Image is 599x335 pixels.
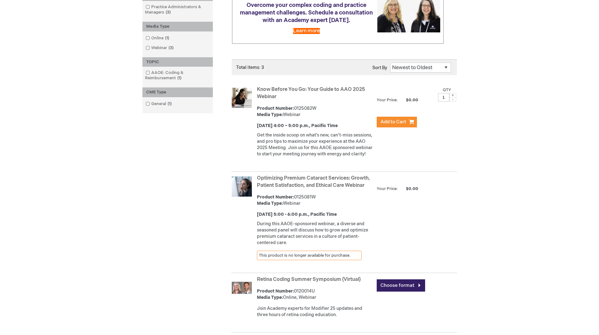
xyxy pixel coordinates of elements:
[232,88,252,108] img: Know Before You Go: Your Guide to AAO 2025 Webinar
[142,22,213,31] div: Media Type
[167,45,175,50] span: 3
[257,295,283,300] strong: Media Type:
[257,251,362,260] div: This product is no longer available for purchase.
[144,35,172,41] a: Online1
[144,45,176,51] a: Webinar3
[443,87,451,92] label: Qty
[399,98,418,103] span: $0.00
[257,201,283,206] strong: Media Type:
[293,28,320,34] a: Learn more
[176,75,183,81] span: 1
[257,212,337,217] strong: [DATE] 5:00 - 6:00 p.m., Pacific Time
[257,87,365,100] a: Know Before You Go: Your Guide to AAO 2025 Webinar
[144,70,211,81] a: AAOE: Coding & Reimbursement1
[257,221,374,246] p: During this AAOE-sponsored webinar, a diverse and seasoned panel will discuss how to grow and opt...
[144,101,174,107] a: General1
[380,119,406,125] span: Add to Cart
[257,132,374,157] p: Get the inside scoop on what’s new, can’t-miss sessions, and pro tips to maximize your experience...
[377,98,398,103] strong: Your Price:
[377,279,425,292] a: Choose format
[257,288,374,301] div: 0120014U Online, Webinar
[257,194,294,200] strong: Product Number:
[257,305,374,318] div: Join Academy experts for Modifier 25 updates and three hours of retina coding education.
[257,288,294,294] strong: Product Number:
[257,194,374,207] div: 0125081W Webinar
[257,175,370,188] a: Optimizing Premium Cataract Services: Growth, Patient Satisfaction, and Ethical Care Webinar
[164,36,171,41] span: 1
[372,65,387,70] label: Sort By
[377,117,417,127] button: Add to Cart
[166,101,173,106] span: 1
[399,186,418,191] span: $0.00
[257,105,374,118] div: 0125082W Webinar
[257,276,361,282] a: Retina Coding Summer Symposium (Virtual)
[257,112,283,117] strong: Media Type:
[232,176,252,197] img: Optimizing Premium Cataract Services: Growth, Patient Satisfaction, and Ethical Care Webinar
[257,123,338,128] strong: [DATE] 4:00 – 5:00 p.m., Pacific Time
[236,65,264,70] span: Total items: 3
[257,106,294,111] strong: Product Number:
[240,2,373,24] span: Overcome your complex coding and practice management challenges. Schedule a consultation with an ...
[232,278,252,298] img: Retina Coding Summer Symposium (Virtual)
[142,57,213,67] div: TOPIC
[142,87,213,97] div: CME Type
[144,4,211,15] a: Practice Administrators & Managers3
[377,186,398,191] strong: Your Price:
[438,93,449,102] input: Qty
[164,10,172,15] span: 3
